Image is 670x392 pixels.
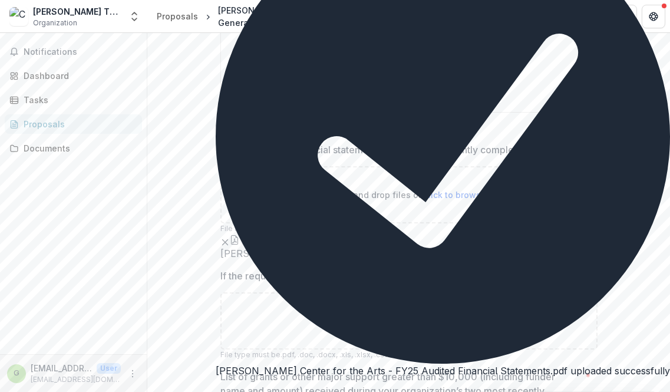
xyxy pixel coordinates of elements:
[5,90,142,110] a: Tasks
[355,118,422,128] p: Current length: 0
[220,234,230,248] button: Remove File
[24,70,133,82] div: Dashboard
[24,94,133,106] div: Tasks
[24,142,133,154] div: Documents
[331,315,486,327] p: Drag and drop files or
[220,143,579,157] p: Please upload a financial statement for your most recently completed fiscal year.
[31,374,121,385] p: [EMAIL_ADDRESS][DOMAIN_NAME]
[424,190,486,200] span: click to browse
[5,66,142,85] a: Dashboard
[157,10,198,22] div: Proposals
[14,370,19,377] div: grants@thebasie.org
[33,18,77,28] span: Organization
[220,234,598,259] div: Remove File[PERSON_NAME] Center for the Arts - FY25 Audited Financial Statements.pdf
[220,248,598,259] span: [PERSON_NAME] Center for the Arts - FY25 Audited Financial Statements.pdf
[152,8,203,25] a: Proposals
[126,367,140,381] button: More
[24,47,137,57] span: Notifications
[24,118,133,130] div: Proposals
[31,362,92,374] p: [EMAIL_ADDRESS][DOMAIN_NAME]
[5,42,142,61] button: Notifications
[33,5,121,18] div: [PERSON_NAME] Theatre, Inc. DBA [PERSON_NAME] Center for the Arts
[97,363,121,374] p: User
[9,7,28,26] img: Count Basie Theatre, Inc. DBA Count Basie Center for the Arts
[5,114,142,134] a: Proposals
[5,139,142,158] a: Documents
[613,5,637,28] button: Partners
[331,189,486,201] p: Drag and drop files or
[233,118,342,128] p: Max Character Count: 1000
[126,5,143,28] button: Open entity switcher
[424,316,486,326] span: click to browse
[642,5,665,28] button: Get Help
[220,269,562,283] p: If the request is for a specific project, please upload a simple project budget.
[218,4,595,29] div: [PERSON_NAME] Theatre, Inc. DBA [PERSON_NAME] Center for the Arts - 2025 - FYL General Grant Appl...
[152,2,599,31] nav: breadcrumb
[220,223,598,234] p: File type must be .pdf, .doc, .docx, .xls, .xlsx, .csv
[220,350,598,360] p: File type must be .pdf, .doc, .docx, .xls, .xlsx, .csv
